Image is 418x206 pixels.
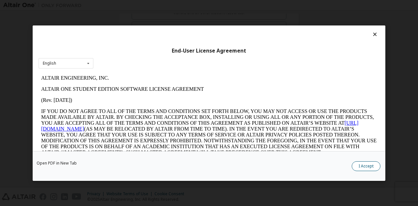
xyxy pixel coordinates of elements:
p: (Rev. [DATE]) [3,25,338,31]
p: ALTAIR ENGINEERING, INC. [3,3,338,8]
button: I Accept [352,161,380,171]
div: English [43,61,56,65]
div: End-User License Agreement [39,47,379,54]
a: Open PDF in New Tab [37,161,77,165]
p: This Altair One Student Edition Software License Agreement (“Agreement”) is between Altair Engine... [3,88,338,112]
p: IF YOU DO NOT AGREE TO ALL OF THE TERMS AND CONDITIONS SET FORTH BELOW, YOU MAY NOT ACCESS OR USE... [3,36,338,83]
a: [URL][DOMAIN_NAME] [3,48,320,59]
p: ALTAIR ONE STUDENT EDITION SOFTWARE LICENSE AGREEMENT [3,14,338,20]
